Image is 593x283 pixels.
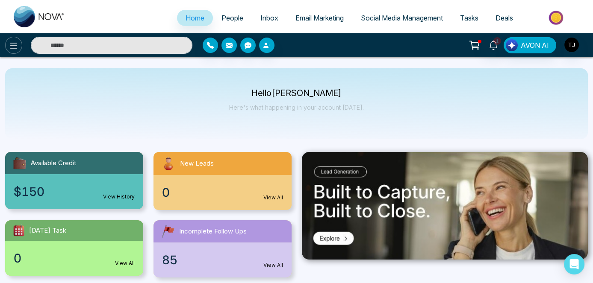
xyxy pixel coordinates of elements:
[115,260,135,267] a: View All
[177,10,213,26] a: Home
[148,220,297,277] a: Incomplete Follow Ups85View All
[160,224,176,239] img: followUps.svg
[451,10,487,26] a: Tasks
[12,155,27,171] img: availableCredit.svg
[12,224,26,237] img: todayTask.svg
[180,159,214,169] span: New Leads
[352,10,451,26] a: Social Media Management
[252,10,287,26] a: Inbox
[263,194,283,201] a: View All
[213,10,252,26] a: People
[229,104,364,111] p: Here's what happening in your account [DATE].
[263,261,283,269] a: View All
[526,8,588,27] img: Market-place.gif
[148,152,297,210] a: New Leads0View All
[186,14,204,22] span: Home
[179,227,247,236] span: Incomplete Follow Ups
[260,14,278,22] span: Inbox
[287,10,352,26] a: Email Marketing
[221,14,243,22] span: People
[493,37,501,45] span: 1
[31,158,76,168] span: Available Credit
[504,37,556,53] button: AVON AI
[564,254,584,274] div: Open Intercom Messenger
[29,226,66,236] span: [DATE] Task
[302,152,588,260] img: .
[103,193,135,201] a: View History
[361,14,443,22] span: Social Media Management
[487,10,522,26] a: Deals
[521,40,549,50] span: AVON AI
[14,183,44,201] span: $150
[295,14,344,22] span: Email Marketing
[229,90,364,97] p: Hello [PERSON_NAME]
[506,39,518,51] img: Lead Flow
[160,155,177,172] img: newLeads.svg
[14,249,21,267] span: 0
[564,38,579,52] img: User Avatar
[162,251,177,269] span: 85
[14,6,65,27] img: Nova CRM Logo
[496,14,513,22] span: Deals
[162,184,170,201] span: 0
[483,37,504,52] a: 1
[460,14,478,22] span: Tasks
